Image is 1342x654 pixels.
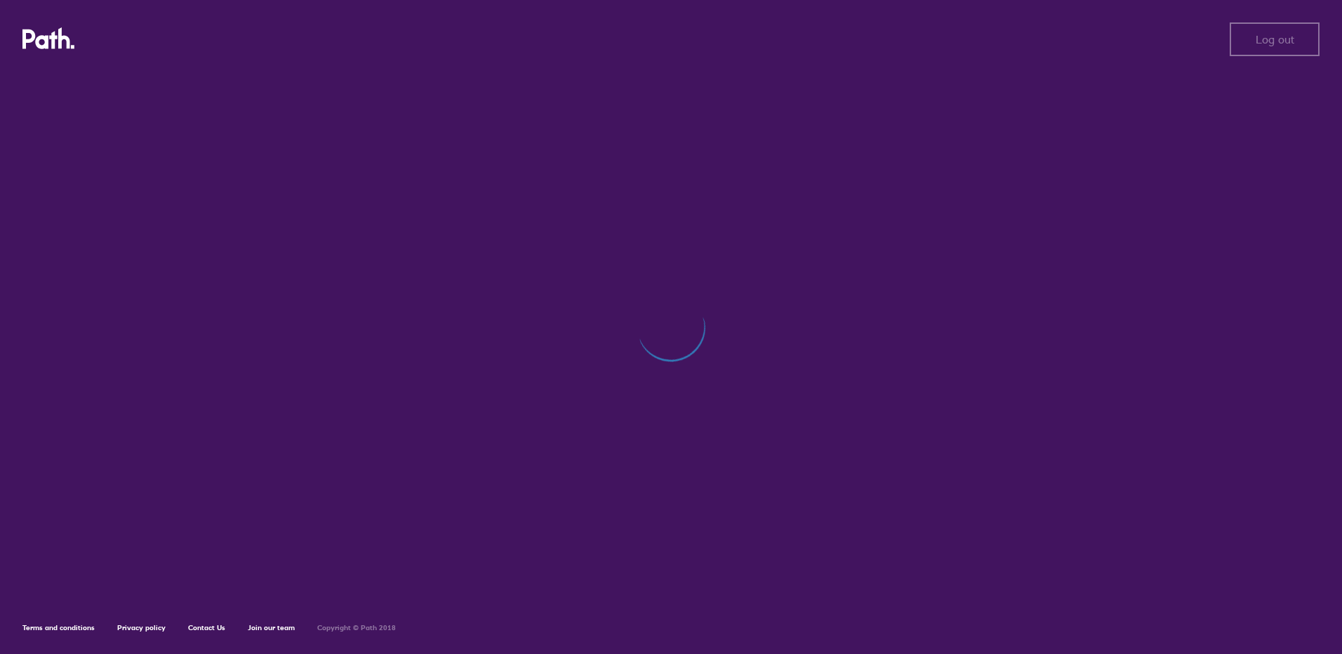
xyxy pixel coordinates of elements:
[117,623,166,632] a: Privacy policy
[1256,33,1294,46] span: Log out
[188,623,225,632] a: Contact Us
[22,623,95,632] a: Terms and conditions
[317,624,396,632] h6: Copyright © Path 2018
[248,623,295,632] a: Join our team
[1230,22,1320,56] button: Log out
